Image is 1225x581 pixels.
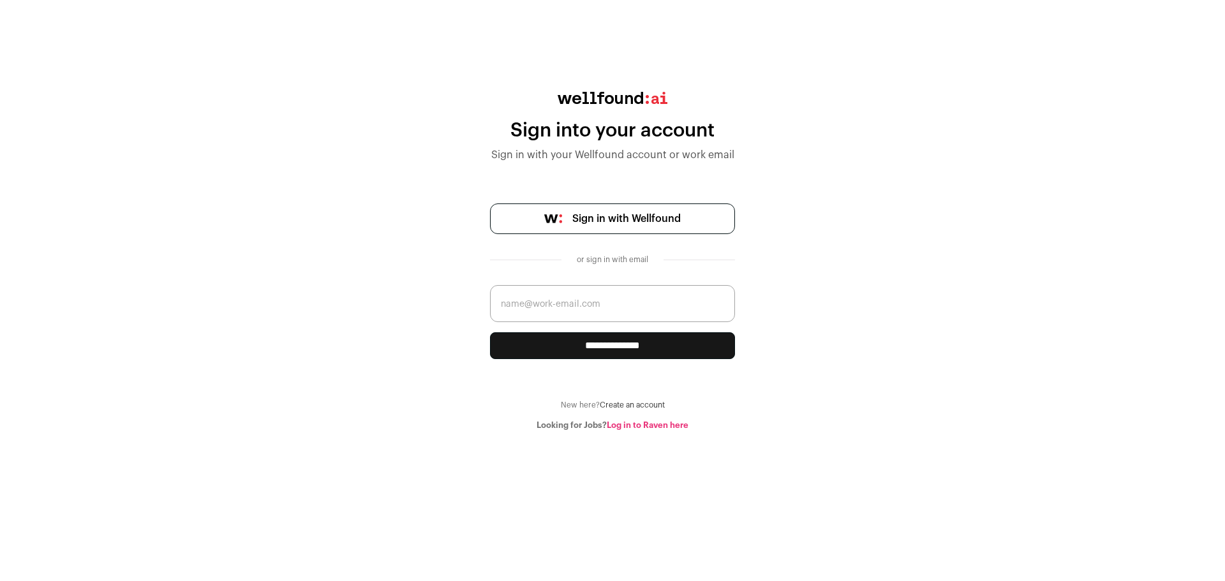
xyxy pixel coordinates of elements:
[490,400,735,410] div: New here?
[558,92,667,104] img: wellfound:ai
[607,421,688,429] a: Log in to Raven here
[490,420,735,430] div: Looking for Jobs?
[572,211,681,226] span: Sign in with Wellfound
[490,285,735,322] input: name@work-email.com
[490,147,735,163] div: Sign in with your Wellfound account or work email
[544,214,562,223] img: wellfound-symbol-flush-black-fb3c872781a75f747ccb3a119075da62bfe97bd399995f84a933054e44a575c4.png
[490,203,735,234] a: Sign in with Wellfound
[600,401,665,409] a: Create an account
[572,254,653,265] div: or sign in with email
[490,119,735,142] div: Sign into your account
